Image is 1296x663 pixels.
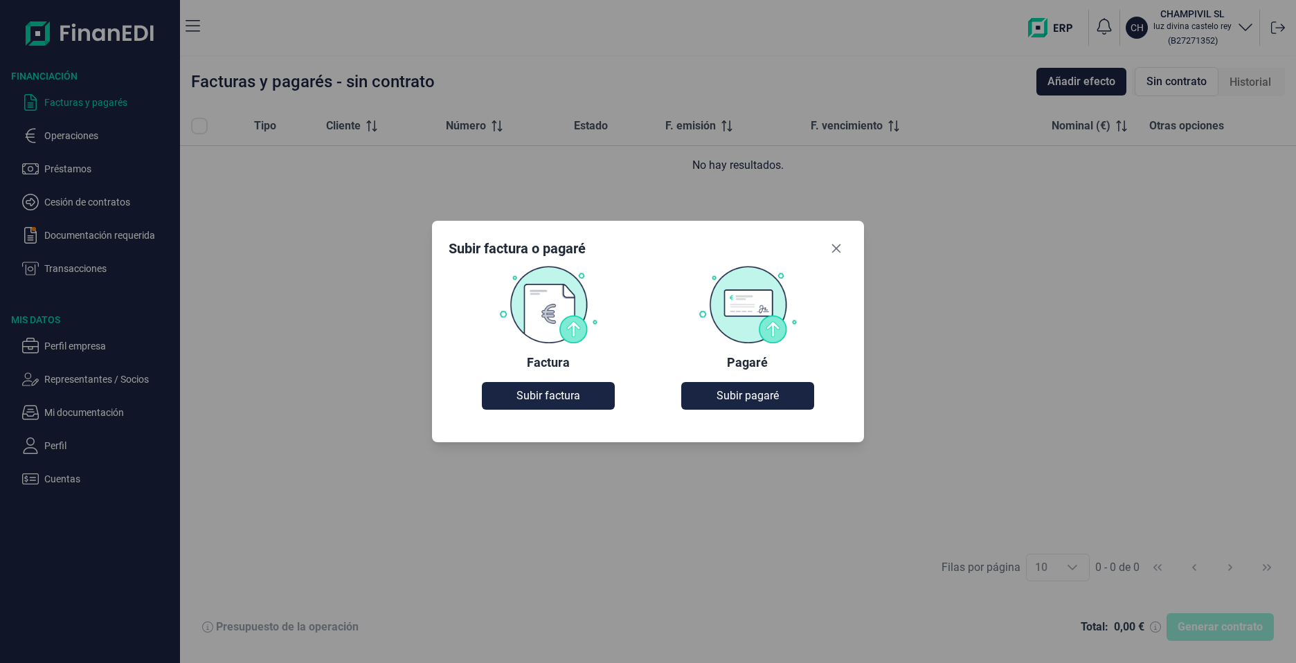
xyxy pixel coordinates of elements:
[681,382,814,410] button: Subir pagaré
[516,388,580,404] span: Subir factura
[717,388,779,404] span: Subir pagaré
[498,265,598,343] img: Factura
[825,237,847,260] button: Close
[727,354,768,371] div: Pagaré
[482,382,615,410] button: Subir factura
[527,354,570,371] div: Factura
[449,239,586,258] div: Subir factura o pagaré
[698,265,798,343] img: Pagaré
